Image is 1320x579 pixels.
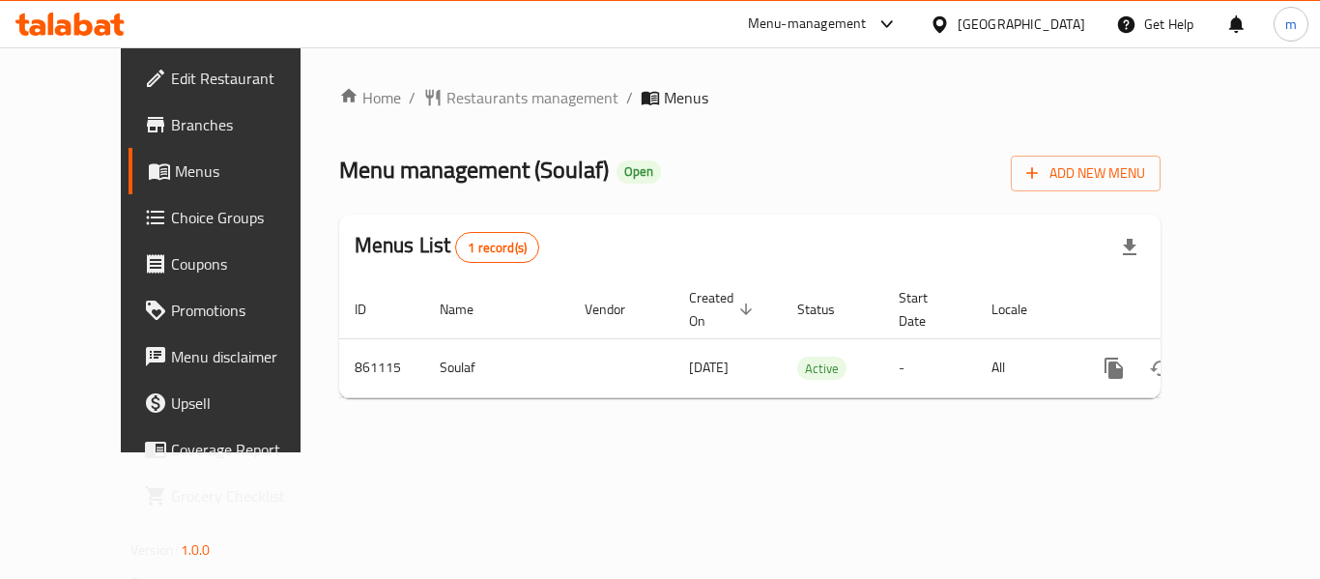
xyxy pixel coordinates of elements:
[129,473,341,519] a: Grocery Checklist
[797,358,847,380] span: Active
[1106,224,1153,271] div: Export file
[130,537,178,563] span: Version:
[1091,345,1137,391] button: more
[339,280,1292,398] table: enhanced table
[129,426,341,473] a: Coverage Report
[129,55,341,101] a: Edit Restaurant
[1076,280,1292,339] th: Actions
[339,338,424,397] td: 861115
[129,194,341,241] a: Choice Groups
[171,113,326,136] span: Branches
[171,252,326,275] span: Coupons
[456,239,538,257] span: 1 record(s)
[797,298,860,321] span: Status
[617,163,661,180] span: Open
[1026,161,1145,186] span: Add New Menu
[797,357,847,380] div: Active
[455,232,539,263] div: Total records count
[958,14,1085,35] div: [GEOGRAPHIC_DATA]
[129,380,341,426] a: Upsell
[991,298,1052,321] span: Locale
[171,67,326,90] span: Edit Restaurant
[1285,14,1297,35] span: m
[1137,345,1184,391] button: Change Status
[664,86,708,109] span: Menus
[171,438,326,461] span: Coverage Report
[129,241,341,287] a: Coupons
[899,286,953,333] span: Start Date
[355,298,391,321] span: ID
[129,148,341,194] a: Menus
[446,86,618,109] span: Restaurants management
[423,86,618,109] a: Restaurants management
[585,298,650,321] span: Vendor
[339,148,609,191] span: Menu management ( Soulaf )
[1011,156,1161,191] button: Add New Menu
[689,286,759,333] span: Created On
[424,338,569,397] td: Soulaf
[339,86,1162,109] nav: breadcrumb
[129,101,341,148] a: Branches
[171,206,326,229] span: Choice Groups
[171,391,326,415] span: Upsell
[617,160,661,184] div: Open
[129,287,341,333] a: Promotions
[171,484,326,507] span: Grocery Checklist
[883,338,976,397] td: -
[181,537,211,563] span: 1.0.0
[976,338,1076,397] td: All
[689,355,729,380] span: [DATE]
[175,159,326,183] span: Menus
[129,333,341,380] a: Menu disclaimer
[440,298,499,321] span: Name
[409,86,416,109] li: /
[626,86,633,109] li: /
[355,231,539,263] h2: Menus List
[748,13,867,36] div: Menu-management
[339,86,401,109] a: Home
[171,345,326,368] span: Menu disclaimer
[171,299,326,322] span: Promotions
